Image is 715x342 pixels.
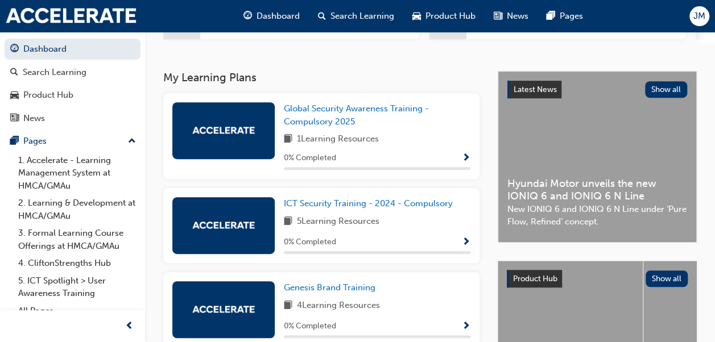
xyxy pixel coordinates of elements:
[284,320,336,333] span: 0 % Completed
[23,89,73,102] div: Product Hub
[284,282,375,293] span: Genesis Brand Training
[5,131,140,152] button: Pages
[693,10,705,23] span: JM
[23,112,45,125] div: News
[462,319,470,333] button: Show Progress
[507,203,687,228] span: New IONIQ 6 and IONIQ 6 N Line under ‘Pure Flow, Refined’ concept.
[689,6,709,26] button: JM
[192,127,255,134] img: accelerate-hmca
[5,62,140,83] a: Search Learning
[462,322,470,332] span: Show Progress
[10,68,18,78] span: search-icon
[485,5,538,28] a: news-iconNews
[14,272,140,302] a: 5. ICT Spotlight > User Awareness Training
[403,5,485,28] a: car-iconProduct Hub
[5,85,140,106] a: Product Hub
[507,10,528,23] span: News
[243,9,252,23] span: guage-icon
[462,237,470,248] span: Show Progress
[560,10,583,23] span: Pages
[284,236,336,249] span: 0 % Completed
[10,136,19,147] span: pages-icon
[125,319,134,333] span: prev-icon
[538,5,592,28] a: pages-iconPages
[507,177,687,203] span: Hyundai Motor unveils the new IONIQ 6 and IONIQ 6 N Line
[309,5,403,28] a: search-iconSearch Learning
[284,281,380,294] a: Genesis Brand Training
[14,224,140,255] a: 3. Formal Learning Course Offerings at HMCA/GMAu
[547,9,555,23] span: pages-icon
[284,132,292,147] span: book-icon
[330,10,394,23] span: Search Learning
[494,9,502,23] span: news-icon
[462,153,470,164] span: Show Progress
[284,152,336,165] span: 0 % Completed
[10,114,19,124] span: news-icon
[507,270,688,288] a: Product HubShow all
[128,134,136,149] span: up-icon
[14,302,140,320] a: All Pages
[14,194,140,224] a: 2. Learning & Development at HMCA/GMAu
[412,9,421,23] span: car-icon
[425,10,476,23] span: Product Hub
[257,10,300,23] span: Dashboard
[318,9,326,23] span: search-icon
[23,135,47,148] div: Pages
[297,132,379,147] span: 1 Learning Resources
[284,197,457,210] a: ICT Security Training - 2024 - Compulsory
[14,152,140,195] a: 1. Accelerate - Learning Management System at HMCA/GMAu
[192,306,255,313] img: accelerate-hmca
[5,39,140,60] a: Dashboard
[234,5,309,28] a: guage-iconDashboard
[646,270,688,287] button: Show all
[284,102,470,128] a: Global Security Awareness Training - Compulsory 2025
[462,235,470,249] button: Show Progress
[23,66,86,79] div: Search Learning
[5,108,140,129] a: News
[10,44,19,55] span: guage-icon
[284,198,453,208] span: ICT Security Training - 2024 - Compulsory
[514,85,557,94] span: Latest News
[498,71,697,243] a: Latest NewsShow allHyundai Motor unveils the new IONIQ 6 and IONIQ 6 N LineNew IONIQ 6 and IONIQ ...
[5,36,140,131] button: DashboardSearch LearningProduct HubNews
[192,222,255,229] img: accelerate-hmca
[284,299,292,313] span: book-icon
[14,255,140,272] a: 4. CliftonStrengths Hub
[297,215,379,229] span: 5 Learning Resources
[10,90,19,101] span: car-icon
[6,8,137,24] img: accelerate-hmca
[284,103,429,127] span: Global Security Awareness Training - Compulsory 2025
[462,151,470,165] button: Show Progress
[163,71,480,84] h3: My Learning Plans
[297,299,380,313] span: 4 Learning Resources
[513,274,557,283] span: Product Hub
[284,215,292,229] span: book-icon
[507,81,687,99] a: Latest NewsShow all
[645,81,688,98] button: Show all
